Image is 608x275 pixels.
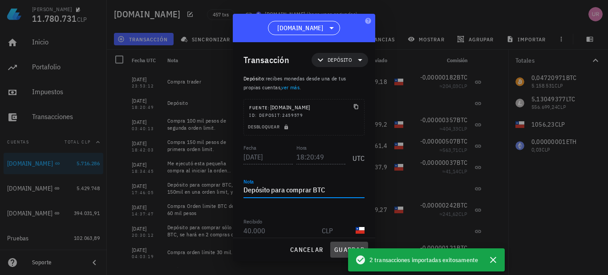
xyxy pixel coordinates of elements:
[249,103,310,112] div: [DOMAIN_NAME]
[281,84,300,91] a: ver más
[290,246,323,254] span: cancelar
[243,53,289,67] div: Transacción
[249,105,270,111] span: Fuente:
[349,144,365,167] div: UTC
[296,144,307,151] label: Hora
[334,246,365,254] span: guardar
[243,75,264,82] span: Depósito
[243,74,365,92] p: :
[243,144,256,151] label: Fecha
[243,178,254,185] label: Nota
[369,255,478,265] span: 2 transacciones importadas exitosamente
[286,242,327,258] button: cancelar
[247,124,291,130] span: Desbloquear
[330,242,368,258] button: guardar
[322,223,354,238] input: Moneda
[277,24,323,32] span: [DOMAIN_NAME]
[244,123,294,132] button: Desbloquear
[243,218,262,225] label: Recibido
[356,226,365,235] div: CLP-icon
[328,56,352,64] span: Depósito
[249,112,359,119] div: ID: deposit:2459579
[243,75,346,91] span: recibes monedas desde una de tus propias cuentas, .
